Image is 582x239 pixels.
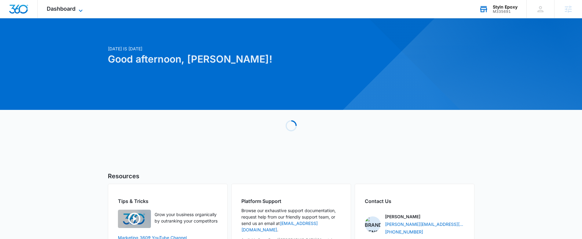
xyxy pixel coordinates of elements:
[385,229,423,235] a: [PHONE_NUMBER]
[118,210,151,228] img: Quick Overview Video
[68,36,103,40] div: Keywords by Traffic
[10,16,15,21] img: website_grey.svg
[10,10,15,15] img: logo_orange.svg
[23,36,55,40] div: Domain Overview
[47,5,75,12] span: Dashboard
[241,207,341,233] p: Browse our exhaustive support documentation, request help from our friendly support team, or send...
[365,197,464,205] h2: Contact Us
[16,35,21,40] img: tab_domain_overview_orange.svg
[493,5,518,9] div: account name
[108,172,474,181] h5: Resources
[493,9,518,14] div: account id
[61,35,66,40] img: tab_keywords_by_traffic_grey.svg
[108,52,350,67] h1: Good afternoon, [PERSON_NAME]!
[108,45,350,52] p: [DATE] is [DATE]
[365,216,381,232] img: Brandon Henson
[241,197,341,205] h2: Platform Support
[17,10,30,15] div: v 4.0.25
[155,211,218,224] p: Grow your business organically by outranking your competitors
[118,197,218,205] h2: Tips & Tricks
[16,16,67,21] div: Domain: [DOMAIN_NAME]
[385,221,464,227] a: [PERSON_NAME][EMAIL_ADDRESS][PERSON_NAME][DOMAIN_NAME]
[385,213,420,220] p: [PERSON_NAME]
